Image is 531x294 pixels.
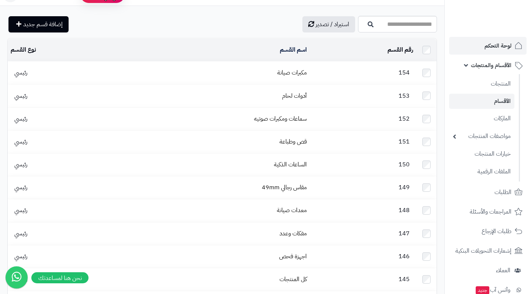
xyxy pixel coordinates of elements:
[496,265,510,276] span: العملاء
[395,275,413,284] span: 145
[316,20,349,29] span: استيراد / تصدير
[11,137,31,146] span: رئيسي
[449,76,514,92] a: المنتجات
[470,207,511,217] span: المراجعات والأسئلة
[277,206,307,215] a: معدات صيانة
[395,183,413,192] span: 149
[449,37,527,55] a: لوحة التحكم
[280,275,307,284] a: كل المنتجات
[11,160,31,169] span: رئيسي
[455,246,511,256] span: إشعارات التحويلات البنكية
[449,183,527,201] a: الطلبات
[449,94,514,109] a: الأقسام
[274,160,307,169] a: الساعات الذكية
[8,16,69,32] a: إضافة قسم جديد
[449,242,527,260] a: إشعارات التحويلات البنكية
[395,137,413,146] span: 151
[11,183,31,192] span: رئيسي
[449,128,514,144] a: مواصفات المنتجات
[302,16,355,32] a: استيراد / تصدير
[449,203,527,221] a: المراجعات والأسئلة
[11,91,31,100] span: رئيسي
[471,60,511,70] span: الأقسام والمنتجات
[449,262,527,279] a: العملاء
[23,20,63,29] span: إضافة قسم جديد
[395,160,413,169] span: 150
[279,252,307,261] a: اجهزة فحص
[449,146,514,162] a: خيارات المنتجات
[262,183,307,192] a: مقاس رجالي 49mm
[395,206,413,215] span: 148
[494,187,511,197] span: الطلبات
[395,252,413,261] span: 146
[395,68,413,77] span: 154
[282,91,307,100] a: أدوات لحام
[11,206,31,215] span: رئيسي
[449,164,514,180] a: الملفات الرقمية
[313,46,413,54] div: رقم القسم
[280,229,307,238] a: مفكات وعدد
[277,68,307,77] a: مكبرات صيانة
[11,68,31,77] span: رئيسي
[11,252,31,261] span: رئيسي
[449,111,514,127] a: الماركات
[11,114,31,123] span: رئيسي
[395,229,413,238] span: 147
[395,91,413,100] span: 153
[280,45,307,54] a: اسم القسم
[449,222,527,240] a: طلبات الإرجاع
[254,114,307,123] a: سماعات ومكبرات صوتيه
[485,41,511,51] span: لوحة التحكم
[280,137,307,146] a: قص وطباعة
[395,114,413,123] span: 152
[11,229,31,238] span: رئيسي
[8,39,113,61] td: نوع القسم
[482,226,511,236] span: طلبات الإرجاع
